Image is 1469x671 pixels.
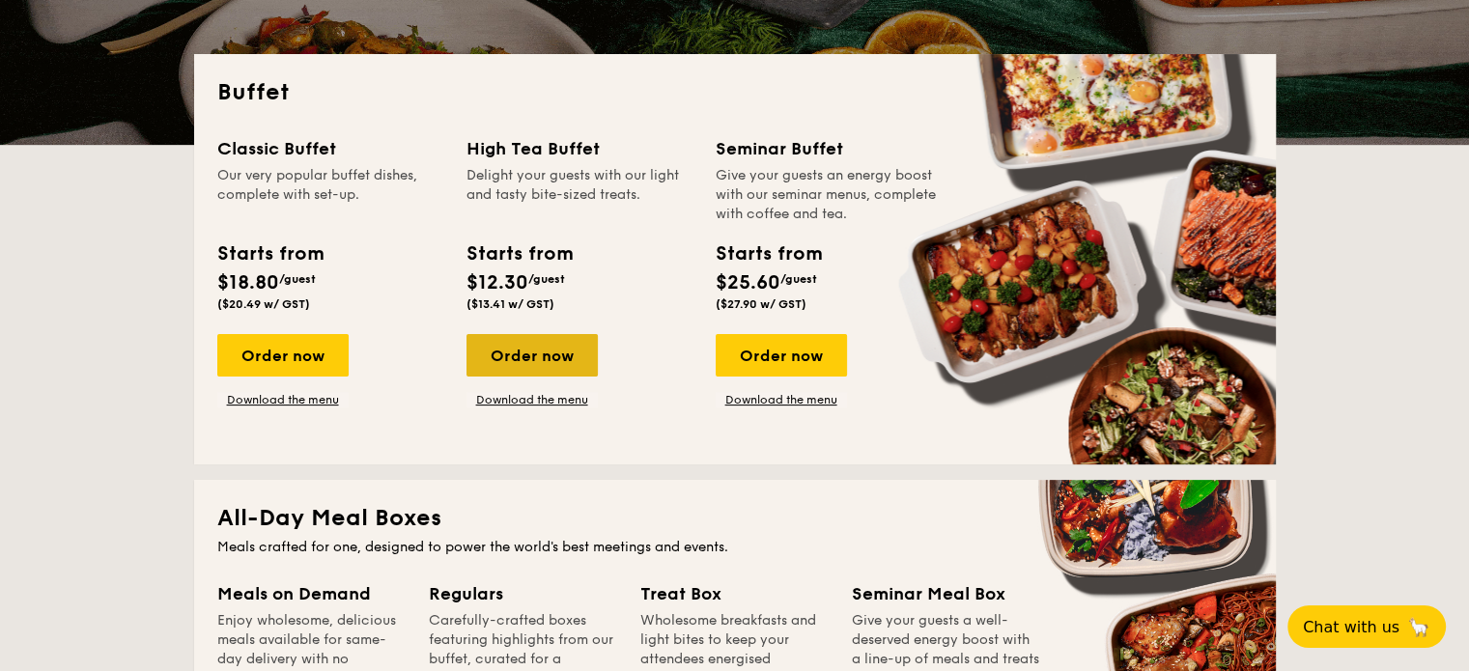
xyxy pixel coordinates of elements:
[640,580,829,607] div: Treat Box
[1303,618,1399,636] span: Chat with us
[429,580,617,607] div: Regulars
[217,239,323,268] div: Starts from
[466,297,554,311] span: ($13.41 w/ GST)
[852,580,1040,607] div: Seminar Meal Box
[466,135,692,162] div: High Tea Buffet
[716,239,821,268] div: Starts from
[716,334,847,377] div: Order now
[466,239,572,268] div: Starts from
[466,166,692,224] div: Delight your guests with our light and tasty bite-sized treats.
[716,392,847,407] a: Download the menu
[217,503,1253,534] h2: All-Day Meal Boxes
[1287,605,1446,648] button: Chat with us🦙
[217,580,406,607] div: Meals on Demand
[466,392,598,407] a: Download the menu
[217,77,1253,108] h2: Buffet
[1407,616,1430,638] span: 🦙
[716,166,942,224] div: Give your guests an energy boost with our seminar menus, complete with coffee and tea.
[716,297,806,311] span: ($27.90 w/ GST)
[217,135,443,162] div: Classic Buffet
[716,135,942,162] div: Seminar Buffet
[217,166,443,224] div: Our very popular buffet dishes, complete with set-up.
[217,297,310,311] span: ($20.49 w/ GST)
[279,272,316,286] span: /guest
[780,272,817,286] span: /guest
[528,272,565,286] span: /guest
[217,392,349,407] a: Download the menu
[217,538,1253,557] div: Meals crafted for one, designed to power the world's best meetings and events.
[466,271,528,294] span: $12.30
[217,334,349,377] div: Order now
[217,271,279,294] span: $18.80
[466,334,598,377] div: Order now
[716,271,780,294] span: $25.60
